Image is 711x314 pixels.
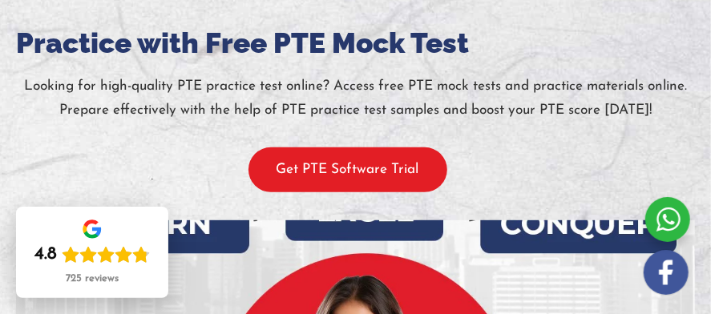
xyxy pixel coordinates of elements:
[16,74,695,123] p: Looking for high-quality PTE practice test online? Access free PTE mock tests and practice materi...
[16,23,695,62] h1: Practice with Free PTE Mock Test
[248,147,447,192] button: Get PTE Software Trial
[34,244,150,266] div: Rating: 4.8 out of 5
[34,244,57,266] div: 4.8
[644,250,689,295] img: white-facebook.png
[248,163,447,176] a: Get PTE Software Trial
[66,272,119,285] div: 725 reviews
